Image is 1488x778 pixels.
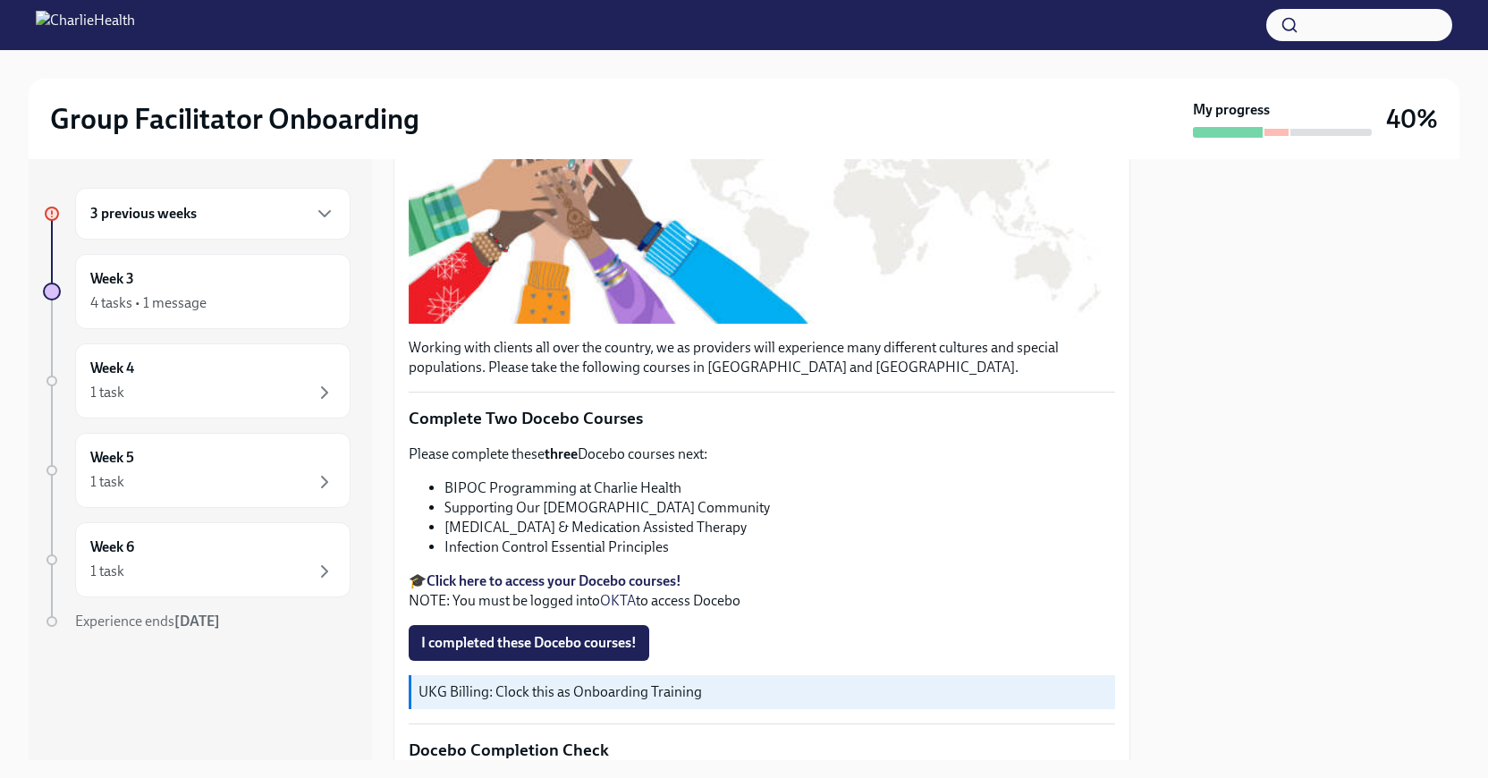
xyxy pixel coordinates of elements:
a: Week 34 tasks • 1 message [43,254,351,329]
p: 🎓 NOTE: You must be logged into to access Docebo [409,571,1115,611]
div: 1 task [90,562,124,581]
h6: Week 4 [90,359,134,378]
a: Week 61 task [43,522,351,597]
h6: 3 previous weeks [90,204,197,224]
strong: [DATE] [174,613,220,630]
strong: My progress [1193,100,1270,120]
button: I completed these Docebo courses! [409,625,649,661]
img: CharlieHealth [36,11,135,39]
p: Working with clients all over the country, we as providers will experience many different culture... [409,338,1115,377]
strong: three [545,445,578,462]
div: 1 task [90,383,124,402]
p: Docebo Completion Check [409,739,1115,762]
h3: 40% [1386,103,1438,135]
li: Infection Control Essential Principles [444,537,1115,557]
a: Click here to access your Docebo courses! [427,572,681,589]
p: Complete Two Docebo Courses [409,407,1115,430]
h6: Week 3 [90,269,134,289]
span: Experience ends [75,613,220,630]
li: Supporting Our [DEMOGRAPHIC_DATA] Community [444,498,1115,518]
p: UKG Billing: Clock this as Onboarding Training [418,682,1108,702]
button: Zoom image [409,34,1115,324]
h2: Group Facilitator Onboarding [50,101,419,137]
div: 1 task [90,472,124,492]
h6: Week 5 [90,448,134,468]
div: 3 previous weeks [75,188,351,240]
li: [MEDICAL_DATA] & Medication Assisted Therapy [444,518,1115,537]
span: I completed these Docebo courses! [421,634,637,652]
a: OKTA [600,592,636,609]
li: BIPOC Programming at Charlie Health [444,478,1115,498]
h6: Week 6 [90,537,134,557]
a: Week 51 task [43,433,351,508]
p: Please complete these Docebo courses next: [409,444,1115,464]
div: 4 tasks • 1 message [90,293,207,313]
a: Week 41 task [43,343,351,419]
